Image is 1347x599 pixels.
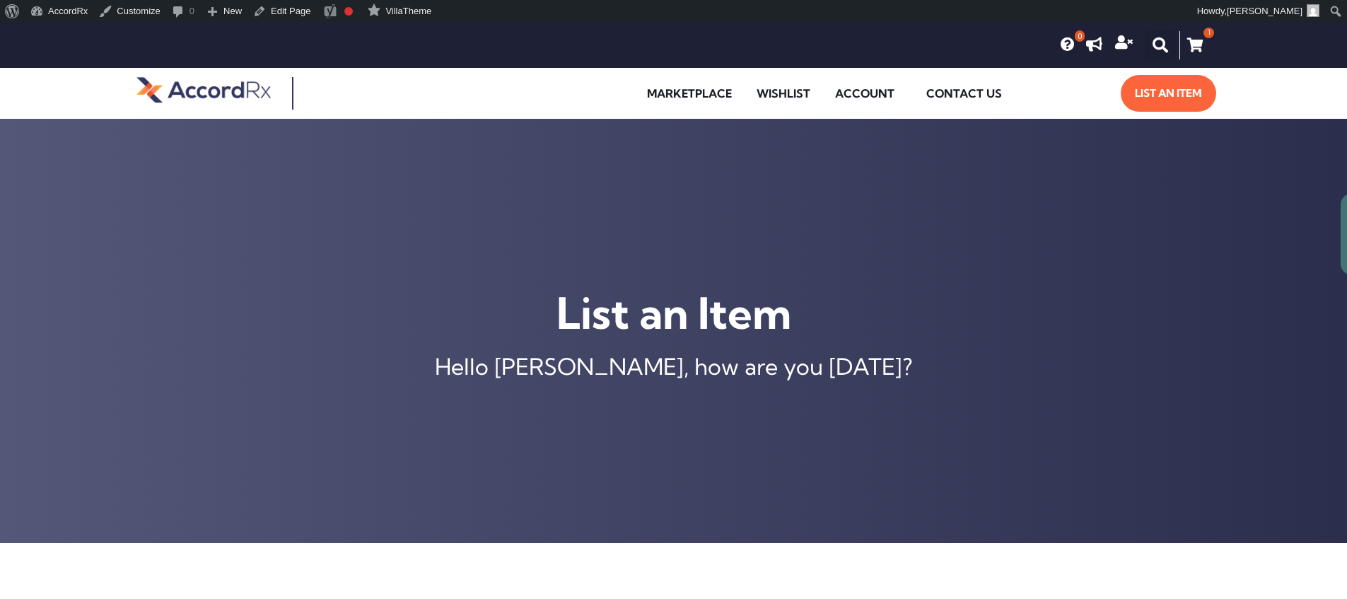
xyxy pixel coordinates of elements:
[1227,6,1302,16] span: [PERSON_NAME]
[1179,31,1211,59] a: 1
[1121,75,1216,112] a: List an Item
[344,7,353,16] div: Focus keyphrase not set
[7,285,1340,341] h1: List an Item
[1061,37,1075,52] a: 0
[7,355,1340,378] div: Hello [PERSON_NAME], how are you [DATE]?
[824,77,912,110] a: Account
[1203,28,1214,38] div: 1
[746,77,821,110] a: Wishlist
[1075,30,1085,42] span: 0
[636,77,742,110] a: Marketplace
[1135,82,1202,105] span: List an Item
[916,77,1013,110] a: Contact Us
[136,75,271,105] img: default-logo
